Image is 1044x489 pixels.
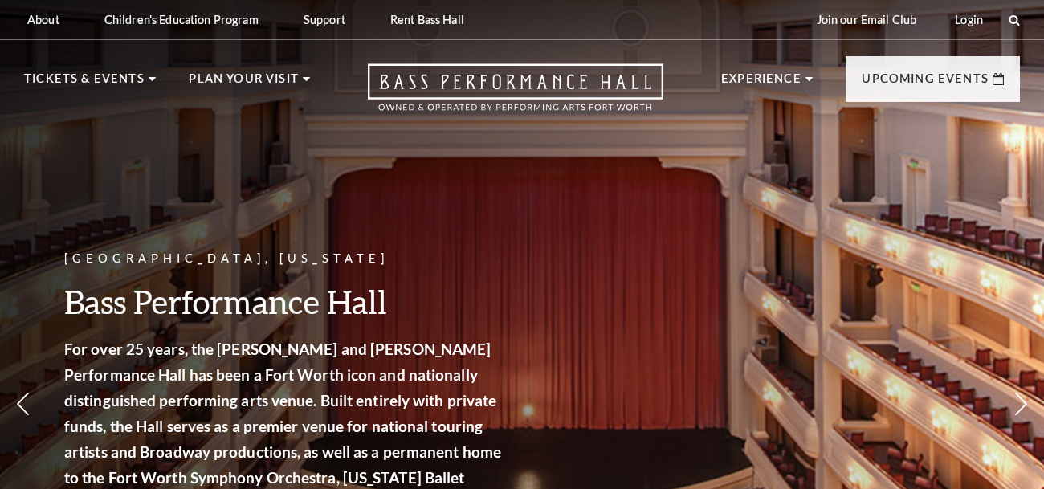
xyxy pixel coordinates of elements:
p: Tickets & Events [24,69,145,98]
p: Experience [721,69,801,98]
p: Plan Your Visit [189,69,299,98]
p: [GEOGRAPHIC_DATA], [US_STATE] [64,249,506,269]
p: Upcoming Events [862,69,989,98]
p: Rent Bass Hall [390,13,464,26]
p: Support [304,13,345,26]
h3: Bass Performance Hall [64,281,506,322]
p: Children's Education Program [104,13,259,26]
p: About [27,13,59,26]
